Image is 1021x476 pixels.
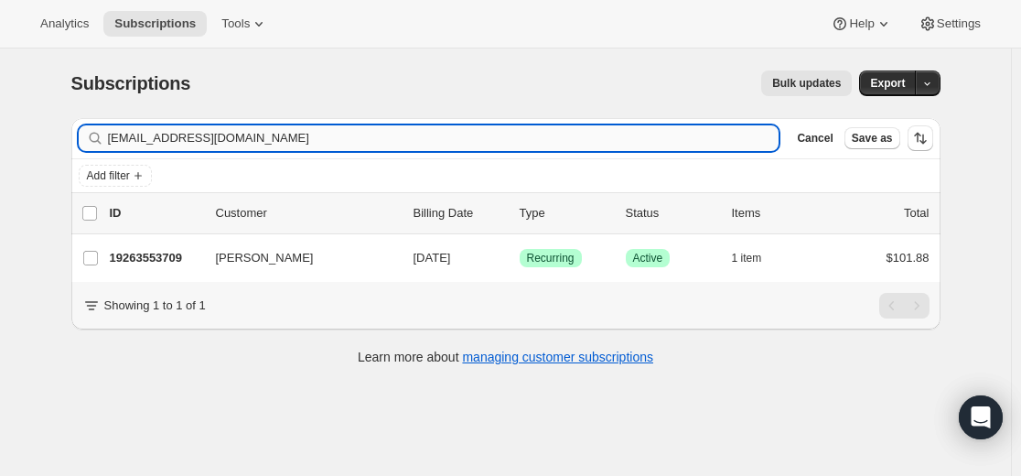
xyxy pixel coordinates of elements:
[959,395,1003,439] div: Open Intercom Messenger
[790,127,840,149] button: Cancel
[110,249,201,267] p: 19263553709
[87,168,130,183] span: Add filter
[852,131,893,146] span: Save as
[908,125,933,151] button: Sort the results
[79,165,152,187] button: Add filter
[104,297,206,315] p: Showing 1 to 1 of 1
[732,245,782,271] button: 1 item
[820,11,903,37] button: Help
[879,293,930,319] nav: Pagination
[859,70,916,96] button: Export
[414,204,505,222] p: Billing Date
[103,11,207,37] button: Subscriptions
[110,204,930,222] div: IDCustomerBilling DateTypeStatusItemsTotal
[358,348,653,366] p: Learn more about
[844,127,900,149] button: Save as
[908,11,992,37] button: Settings
[414,251,451,265] span: [DATE]
[110,245,930,271] div: 19263553709[PERSON_NAME][DATE]SuccessRecurringSuccessActive1 item$101.88
[216,249,314,267] span: [PERSON_NAME]
[205,243,388,273] button: [PERSON_NAME]
[633,251,663,265] span: Active
[221,16,250,31] span: Tools
[626,204,717,222] p: Status
[71,73,191,93] span: Subscriptions
[849,16,874,31] span: Help
[527,251,575,265] span: Recurring
[772,76,841,91] span: Bulk updates
[108,125,779,151] input: Filter subscribers
[732,204,823,222] div: Items
[114,16,196,31] span: Subscriptions
[870,76,905,91] span: Export
[761,70,852,96] button: Bulk updates
[210,11,279,37] button: Tools
[110,204,201,222] p: ID
[937,16,981,31] span: Settings
[904,204,929,222] p: Total
[732,251,762,265] span: 1 item
[216,204,399,222] p: Customer
[887,251,930,265] span: $101.88
[40,16,89,31] span: Analytics
[29,11,100,37] button: Analytics
[462,350,653,364] a: managing customer subscriptions
[797,131,833,146] span: Cancel
[520,204,611,222] div: Type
